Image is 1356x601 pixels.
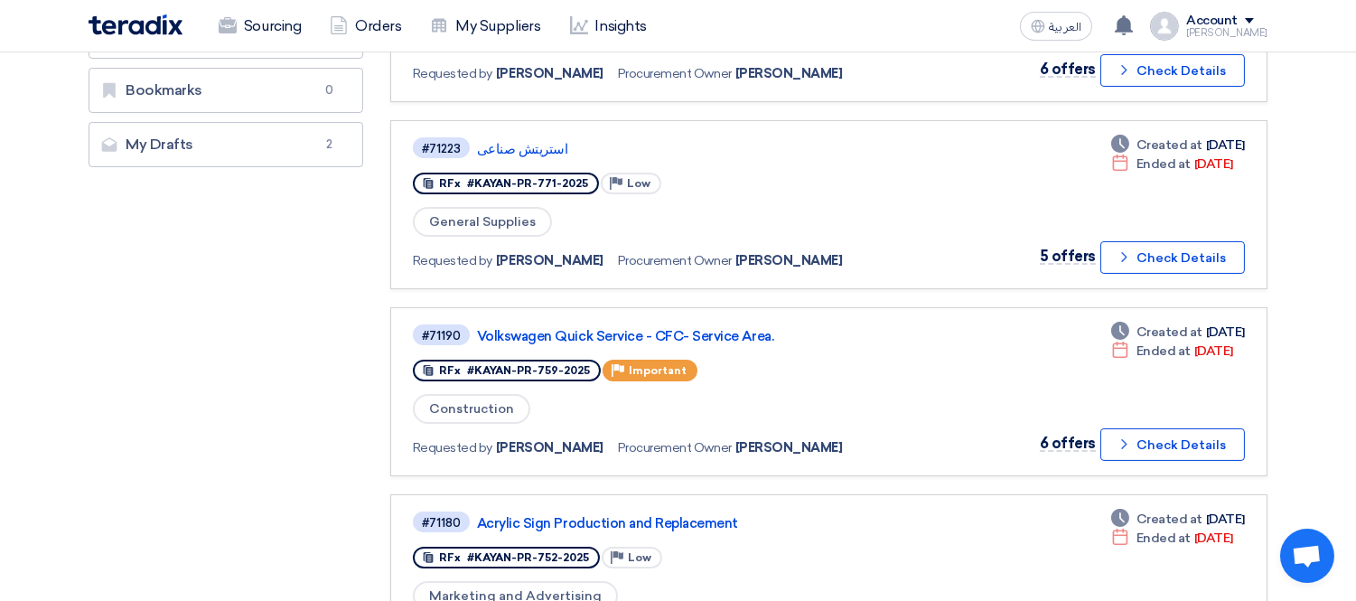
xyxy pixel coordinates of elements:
[1150,12,1179,41] img: profile_test.png
[618,438,732,457] span: Procurement Owner
[1040,435,1096,452] span: 6 offers
[1111,510,1245,529] div: [DATE]
[1040,248,1096,265] span: 5 offers
[467,364,590,377] span: #KAYAN-PR-759-2025
[1111,155,1233,174] div: [DATE]
[735,438,843,457] span: [PERSON_NAME]
[477,141,929,157] a: استريتش صناعى
[422,517,461,529] div: #71180
[627,177,650,190] span: Low
[496,64,603,83] span: [PERSON_NAME]
[1111,136,1245,155] div: [DATE]
[422,143,461,155] div: #71223
[467,551,589,564] span: #KAYAN-PR-752-2025
[1040,61,1096,78] span: 6 offers
[1186,14,1238,29] div: Account
[439,364,461,377] span: RFx
[319,81,341,99] span: 0
[1136,136,1202,155] span: Created at
[1100,241,1245,274] button: Check Details
[89,14,182,35] img: Teradix logo
[1136,529,1191,548] span: Ended at
[1136,323,1202,342] span: Created at
[319,136,341,154] span: 2
[413,394,530,424] span: Construction
[618,251,732,270] span: Procurement Owner
[477,515,929,531] a: Acrylic Sign Production and Replacement
[628,551,651,564] span: Low
[1136,510,1202,529] span: Created at
[413,207,552,237] span: General Supplies
[1280,529,1334,583] div: Open chat
[413,64,492,83] span: Requested by
[1049,21,1081,33] span: العربية
[315,6,416,46] a: Orders
[629,364,687,377] span: Important
[89,68,363,113] a: Bookmarks0
[1111,529,1233,548] div: [DATE]
[618,64,732,83] span: Procurement Owner
[422,330,461,342] div: #71190
[1136,155,1191,174] span: Ended at
[735,64,843,83] span: [PERSON_NAME]
[204,6,315,46] a: Sourcing
[735,251,843,270] span: [PERSON_NAME]
[1100,54,1245,87] button: Check Details
[1020,12,1092,41] button: العربية
[496,438,603,457] span: [PERSON_NAME]
[467,177,588,190] span: #KAYAN-PR-771-2025
[413,438,492,457] span: Requested by
[89,122,363,167] a: My Drafts2
[477,328,929,344] a: Volkswagen Quick Service - CFC- Service Area.
[439,551,461,564] span: RFx
[1136,342,1191,361] span: Ended at
[556,6,661,46] a: Insights
[1100,428,1245,461] button: Check Details
[416,6,555,46] a: My Suppliers
[1111,342,1233,361] div: [DATE]
[439,177,461,190] span: RFx
[1111,323,1245,342] div: [DATE]
[496,251,603,270] span: [PERSON_NAME]
[413,251,492,270] span: Requested by
[1186,28,1267,38] div: [PERSON_NAME]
